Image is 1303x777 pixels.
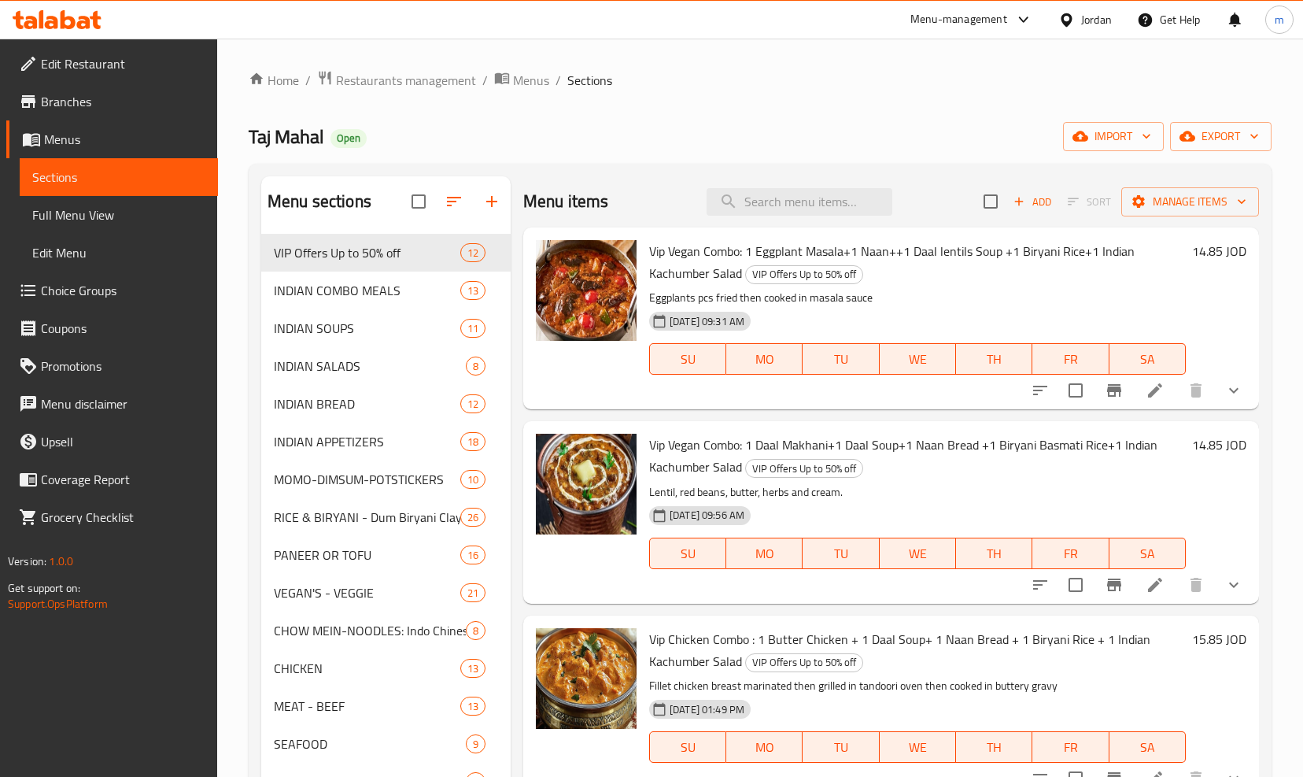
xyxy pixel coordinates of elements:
[1058,190,1121,214] span: Select section first
[523,190,609,213] h2: Menu items
[461,586,485,601] span: 21
[803,343,879,375] button: TU
[482,71,488,90] li: /
[1007,190,1058,214] button: Add
[649,627,1150,673] span: Vip Chicken Combo : 1 Butter Chicken + 1 Daal Soup+ 1 Naan Bread + 1 Biryani Rice + 1 Indian Kach...
[1170,122,1272,151] button: export
[733,348,796,371] span: MO
[6,120,218,158] a: Menus
[317,70,476,91] a: Restaurants management
[330,129,367,148] div: Open
[962,542,1026,565] span: TH
[6,272,218,309] a: Choice Groups
[460,583,485,602] div: items
[41,470,205,489] span: Coverage Report
[402,185,435,218] span: Select all sections
[880,731,956,763] button: WE
[261,272,511,309] div: INDIAN COMBO MEALS13
[1183,127,1259,146] span: export
[1177,372,1215,409] button: delete
[1007,190,1058,214] span: Add item
[467,359,485,374] span: 8
[962,348,1026,371] span: TH
[733,736,796,759] span: MO
[6,423,218,461] a: Upsell
[274,621,466,640] div: CHOW MEIN-NOODLES: Indo Chinese
[910,10,1007,29] div: Menu-management
[886,736,950,759] span: WE
[32,243,205,262] span: Edit Menu
[536,240,637,341] img: Vip Vegan Combo: 1 Eggplant Masala+1 Naan++1 Daal lentils Soup +1 Biryani Rice+1 Indian Kachumber...
[663,314,751,329] span: [DATE] 09:31 AM
[261,498,511,536] div: RICE & BIRYANI - Dum Biryani Clay Pot26
[261,347,511,385] div: INDIAN SALADS8
[1095,566,1133,604] button: Branch-specific-item
[41,281,205,300] span: Choice Groups
[1109,731,1186,763] button: SA
[1032,343,1109,375] button: FR
[649,343,726,375] button: SU
[974,185,1007,218] span: Select section
[274,734,466,753] div: SEAFOOD
[274,432,460,451] span: INDIAN APPETIZERS
[809,736,873,759] span: TU
[494,70,549,91] a: Menus
[746,265,862,283] span: VIP Offers Up to 50% off
[1059,374,1092,407] span: Select to update
[1095,372,1133,409] button: Branch-specific-item
[32,168,205,187] span: Sections
[1215,372,1253,409] button: show more
[746,460,862,478] span: VIP Offers Up to 50% off
[305,71,311,90] li: /
[461,510,485,525] span: 26
[1177,566,1215,604] button: delete
[261,234,511,272] div: VIP Offers Up to 50% off12
[461,661,485,676] span: 13
[261,461,511,498] div: MOMO-DIMSUM-POTSTICKERS10
[274,394,460,413] span: INDIAN BREAD
[6,347,218,385] a: Promotions
[249,119,324,154] span: Taj Mahal
[536,434,637,535] img: Vip Vegan Combo: 1 Daal Makhani+1 Daal Soup+1 Naan Bread +1 Biryani Basmati Rice+1 Indian Kachumb...
[956,731,1032,763] button: TH
[803,731,879,763] button: TU
[41,357,205,376] span: Promotions
[649,676,1186,696] p: Fillet chicken breast marinated then grilled in tandoori oven then cooked in buttery gravy
[1224,575,1243,594] svg: Show Choices
[460,319,485,338] div: items
[1121,187,1259,216] button: Manage items
[467,737,485,752] span: 9
[20,234,218,272] a: Edit Menu
[274,697,460,716] span: MEAT - BEEF
[274,319,460,338] span: INDIAN SOUPS
[274,281,460,300] div: INDIAN COMBO MEALS
[656,736,720,759] span: SU
[649,538,726,569] button: SU
[956,343,1032,375] button: TH
[880,538,956,569] button: WE
[726,731,803,763] button: MO
[6,45,218,83] a: Edit Restaurant
[274,583,460,602] span: VEGAN'S - VEGGIE
[6,309,218,347] a: Coupons
[649,239,1135,285] span: Vip Vegan Combo: 1 Eggplant Masala+1 Naan++1 Daal lentils Soup +1 Biryani Rice+1 Indian Kachumber...
[261,423,511,461] div: INDIAN APPETIZERS18
[274,659,460,678] div: CHICKEN
[261,574,511,612] div: VEGAN'S - VEGGIE21
[707,188,892,216] input: search
[268,190,371,213] h2: Menu sections
[1146,575,1165,594] a: Edit menu item
[1081,11,1112,28] div: Jordan
[1039,348,1102,371] span: FR
[1039,736,1102,759] span: FR
[745,265,863,284] div: VIP Offers Up to 50% off
[880,343,956,375] button: WE
[956,538,1032,569] button: TH
[461,321,485,336] span: 11
[261,649,511,687] div: CHICKEN13
[649,483,1186,502] p: Lentil, red beans, butter, herbs and cream.
[8,551,46,572] span: Version:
